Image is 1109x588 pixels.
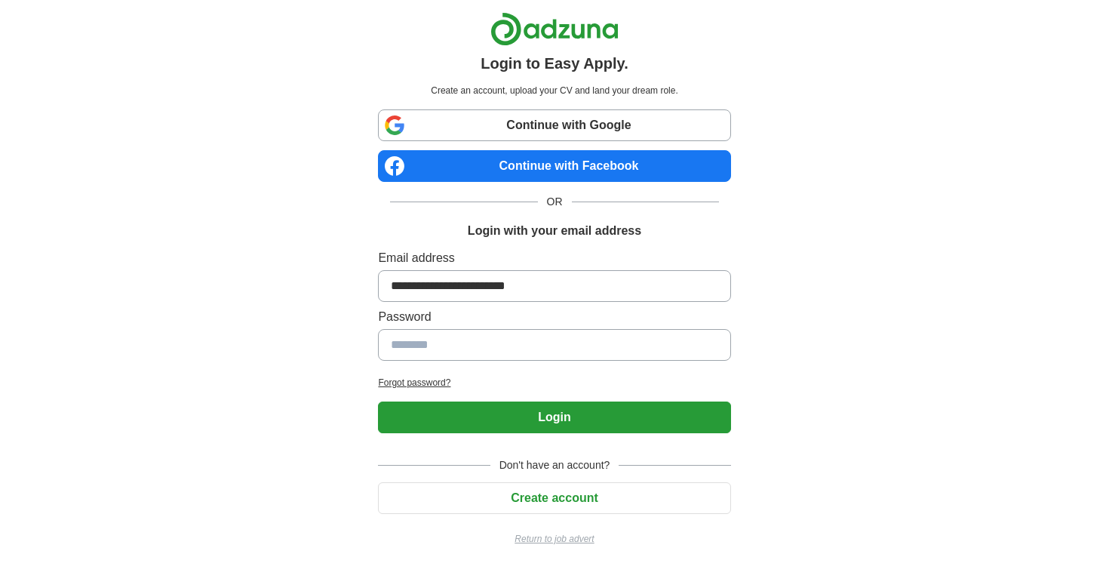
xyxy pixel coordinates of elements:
[381,84,727,97] p: Create an account, upload your CV and land your dream role.
[378,482,730,514] button: Create account
[378,402,730,433] button: Login
[378,249,730,267] label: Email address
[538,194,572,210] span: OR
[378,491,730,504] a: Create account
[490,12,619,46] img: Adzuna logo
[378,109,730,141] a: Continue with Google
[378,308,730,326] label: Password
[481,52,628,75] h1: Login to Easy Apply.
[378,376,730,389] a: Forgot password?
[468,222,641,240] h1: Login with your email address
[378,532,730,546] a: Return to job advert
[378,150,730,182] a: Continue with Facebook
[490,457,619,473] span: Don't have an account?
